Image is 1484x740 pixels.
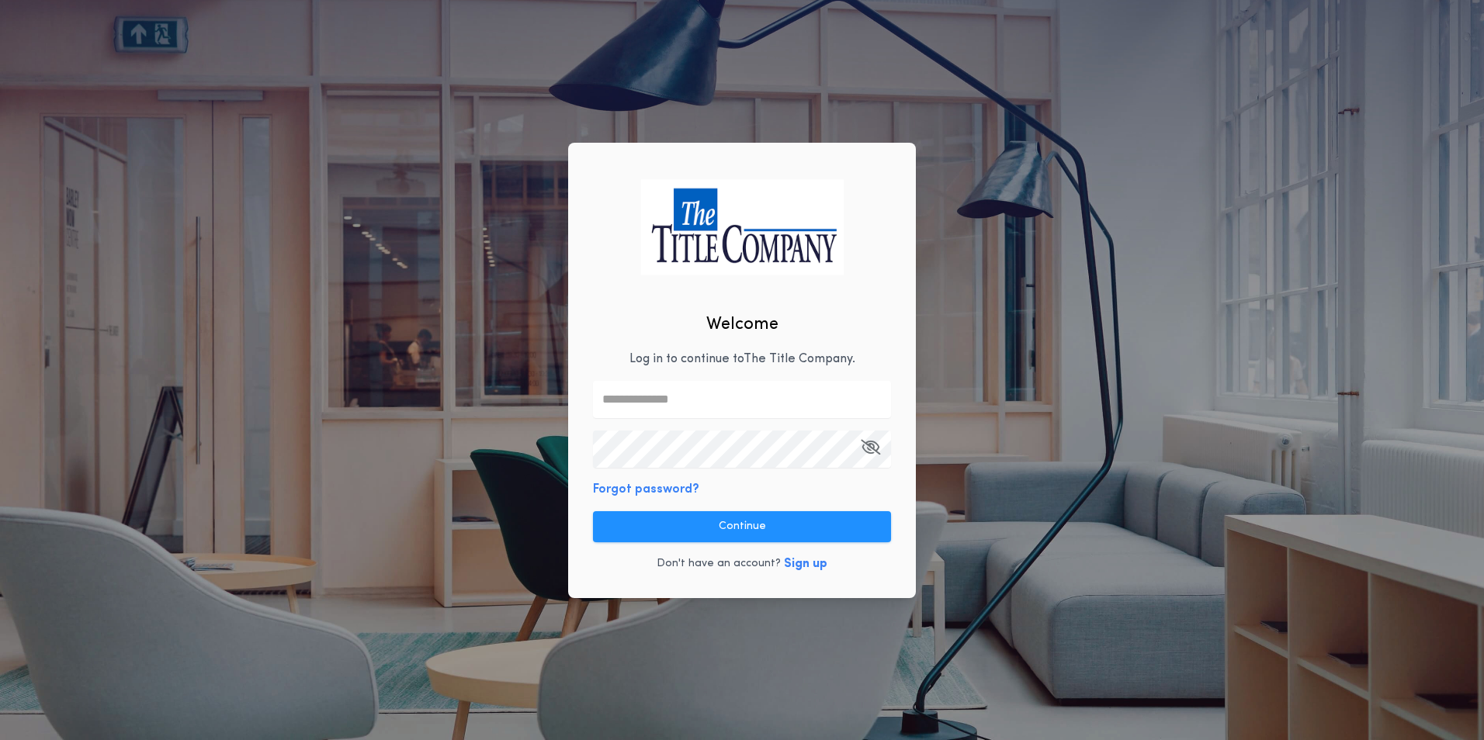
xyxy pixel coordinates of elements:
[784,555,827,573] button: Sign up
[593,511,891,542] button: Continue
[657,556,781,572] p: Don't have an account?
[593,480,699,499] button: Forgot password?
[640,179,844,275] img: logo
[706,312,778,337] h2: Welcome
[629,350,855,368] p: Log in to continue to The Title Company .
